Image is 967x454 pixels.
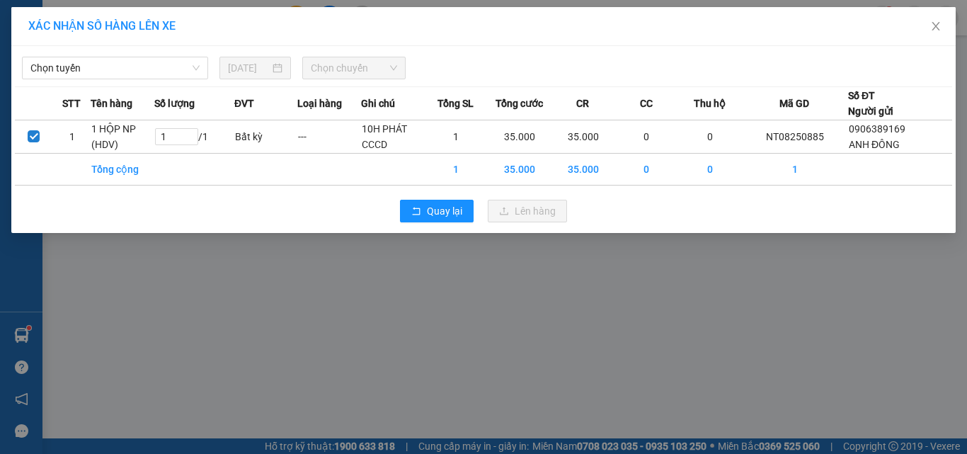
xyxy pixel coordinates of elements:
[551,120,615,154] td: 35.000
[640,96,653,111] span: CC
[297,120,361,154] td: ---
[12,44,125,61] div: ANH ĐÔNG
[849,123,905,135] span: 0906389169
[135,12,248,44] div: [PERSON_NAME]
[916,7,956,47] button: Close
[311,57,398,79] span: Chọn chuyến
[488,154,551,186] td: 35.000
[62,96,81,111] span: STT
[425,154,488,186] td: 1
[135,12,169,27] span: Nhận:
[551,154,615,186] td: 35.000
[427,203,462,219] span: Quay lại
[12,12,34,27] span: Gửi:
[11,89,127,137] div: 35.000
[400,200,474,222] button: rollbackQuay lại
[28,19,176,33] span: XÁC NHẬN SỐ HÀNG LÊN XE
[91,154,154,186] td: Tổng cộng
[154,96,195,111] span: Số lượng
[228,60,269,76] input: 12/08/2025
[614,154,678,186] td: 0
[488,200,567,222] button: uploadLên hàng
[742,120,848,154] td: NT08250885
[234,96,254,111] span: ĐVT
[678,120,742,154] td: 0
[779,96,809,111] span: Mã GD
[12,12,125,44] div: [PERSON_NAME]
[91,96,132,111] span: Tên hàng
[91,120,154,154] td: 1 HỘP NP (HDV)
[848,88,893,119] div: Số ĐT Người gửi
[496,96,543,111] span: Tổng cước
[154,120,234,154] td: / 1
[614,120,678,154] td: 0
[361,120,425,154] td: 10H PHÁT CCCD
[576,96,589,111] span: CR
[425,120,488,154] td: 1
[678,154,742,186] td: 0
[30,57,200,79] span: Chọn tuyến
[11,89,110,120] span: Đã [PERSON_NAME] :
[135,44,248,61] div: TUÂN
[361,96,395,111] span: Ghi chú
[297,96,342,111] span: Loại hàng
[234,120,298,154] td: Bất kỳ
[849,139,900,150] span: ANH ĐÔNG
[411,206,421,217] span: rollback
[694,96,726,111] span: Thu hộ
[488,120,551,154] td: 35.000
[742,154,848,186] td: 1
[437,96,474,111] span: Tổng SL
[53,120,91,154] td: 1
[930,21,942,32] span: close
